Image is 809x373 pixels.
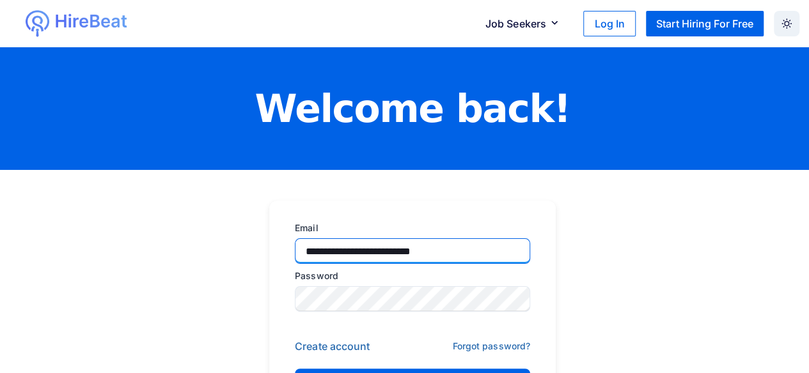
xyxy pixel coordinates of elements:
a: Forgot password? [452,340,530,353]
label: Password [295,264,522,282]
button: Dark Mode [774,11,799,36]
h2: Welcome back! [255,86,570,132]
button: Create account [295,340,370,353]
button: Log In [583,11,636,36]
button: Forgot password? [452,340,530,351]
a: logologo [26,10,173,37]
button: Job Seekers [475,11,574,36]
img: logo [26,10,49,37]
img: logo [54,10,129,34]
label: Email [295,221,522,234]
button: Start Hiring For Free [646,11,764,36]
a: Create account [295,340,370,354]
